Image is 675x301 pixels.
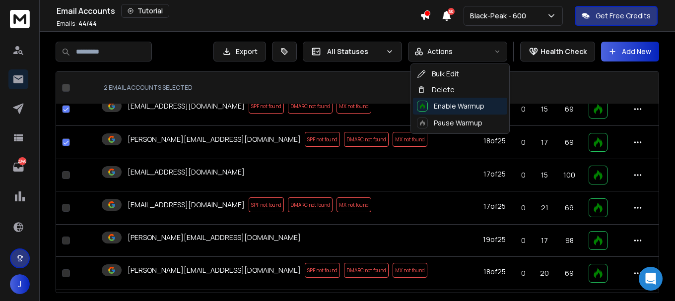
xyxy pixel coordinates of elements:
button: Export [213,42,266,61]
span: SPF not found [249,197,284,212]
td: 21 [533,191,556,225]
div: Enable Warmup [417,101,484,112]
p: 0 [520,268,527,278]
button: Health Check [520,42,595,61]
span: MX not found [393,132,427,147]
p: [PERSON_NAME][EMAIL_ADDRESS][DOMAIN_NAME] [128,233,301,242]
span: DMARC not found [344,132,389,147]
button: Add New [601,42,659,61]
div: 19 of 25 [483,235,506,244]
p: Get Free Credits [596,11,651,21]
p: Emails : [57,20,97,28]
td: 69 [556,191,583,225]
button: Tutorial [121,4,169,18]
td: 69 [556,126,583,159]
td: 100 [556,159,583,191]
div: 17 of 25 [483,201,506,211]
td: 17 [533,225,556,257]
span: MX not found [393,263,427,278]
div: 18 of 25 [483,267,506,277]
span: 44 / 44 [78,19,97,28]
span: DMARC not found [288,197,333,212]
p: 0 [520,203,527,213]
td: 17 [533,126,556,159]
span: SPF not found [305,263,340,278]
td: 69 [556,93,583,126]
p: 0 [520,236,527,245]
span: MX not found [337,99,371,114]
td: 20 [533,257,556,290]
td: 69 [556,257,583,290]
p: 0 [520,137,527,147]
button: J [10,274,30,294]
div: Open Intercom Messenger [639,267,663,291]
span: MX not found [337,197,371,212]
div: Delete [417,85,455,95]
p: 0 [520,170,527,180]
a: 2048 [8,157,28,177]
p: Health Check [540,47,587,57]
div: Pause Warmup [417,118,482,128]
p: Black-Peak - 600 [470,11,530,21]
div: 2 EMAIL ACCOUNTS SELECTED [104,84,467,92]
td: 15 [533,93,556,126]
p: Actions [427,47,453,57]
p: All Statuses [327,47,382,57]
p: 0 [520,71,527,81]
span: DMARC not found [344,263,389,278]
div: 18 of 25 [483,136,506,146]
span: 50 [448,8,455,15]
span: DMARC not found [288,99,333,114]
p: [PERSON_NAME][EMAIL_ADDRESS][DOMAIN_NAME] [128,265,301,275]
td: 15 [533,159,556,191]
p: [EMAIL_ADDRESS][DOMAIN_NAME] [128,101,245,111]
p: 2048 [18,157,26,165]
p: 0 [520,104,527,114]
span: SPF not found [305,132,340,147]
div: 17 of 25 [483,169,506,179]
p: [PERSON_NAME][EMAIL_ADDRESS][DOMAIN_NAME] [128,134,301,144]
td: 98 [556,225,583,257]
p: [EMAIL_ADDRESS][DOMAIN_NAME] [128,167,245,177]
div: Email Accounts [57,4,420,18]
span: SPF not found [249,99,284,114]
div: Bulk Edit [417,69,459,79]
p: [EMAIL_ADDRESS][DOMAIN_NAME] [128,200,245,210]
button: Get Free Credits [575,6,658,26]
